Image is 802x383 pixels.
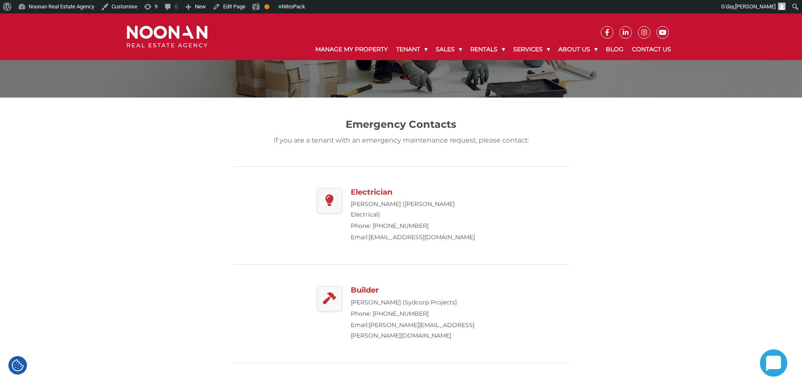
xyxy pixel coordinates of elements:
[8,356,27,375] div: Cookie Settings
[351,297,485,308] p: [PERSON_NAME] (Sydcorp Projects)
[554,39,602,60] a: About Us
[127,26,208,48] img: Noonan Real Estate Agency
[369,233,475,241] a: [EMAIL_ADDRESS][DOMAIN_NAME]
[351,199,485,220] p: [PERSON_NAME] ([PERSON_NAME] Electrical)
[311,39,392,60] a: Manage My Property
[254,119,549,131] h2: Emergency Contacts
[628,39,675,60] a: Contact Us
[432,39,466,60] a: Sales
[351,320,485,341] p: Email:
[351,221,485,231] p: Phone: [PHONE_NUMBER]
[351,286,485,295] h3: Builder
[351,232,485,243] p: Email:
[254,135,549,145] p: If you are a tenant with an emergency maintenance request, please contact:
[602,39,628,60] a: Blog
[392,39,432,60] a: Tenant
[264,4,269,9] div: OK
[351,321,474,339] a: [PERSON_NAME][EMAIL_ADDRESS][PERSON_NAME][DOMAIN_NAME]
[351,309,485,319] p: Phone: [PHONE_NUMBER]
[466,39,509,60] a: Rentals
[509,39,554,60] a: Services
[735,3,775,10] span: [PERSON_NAME]
[351,188,485,197] h3: Electrician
